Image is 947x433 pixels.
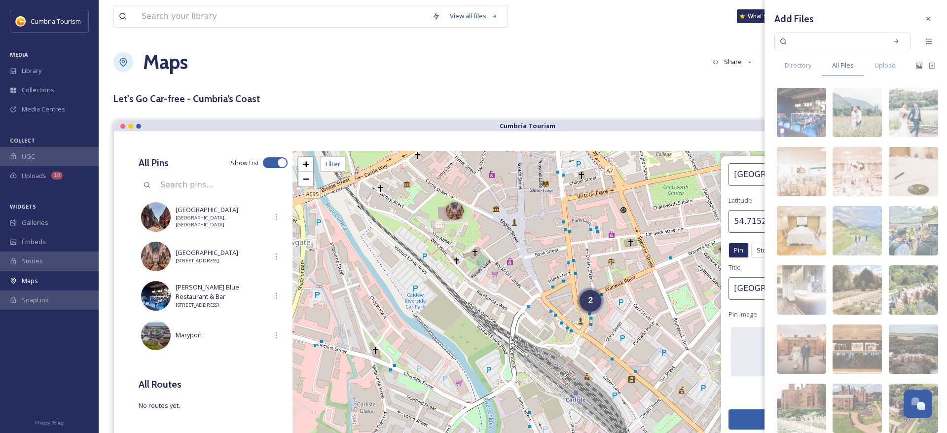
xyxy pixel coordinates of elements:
[176,330,267,340] span: Maryport
[176,205,267,215] span: [GEOGRAPHIC_DATA]
[137,5,427,27] input: Search your library
[10,203,36,210] span: WIDGETS
[889,265,938,315] img: d01f9286-fa3c-426d-9d47-10b46cd8f1b7.jpg
[734,246,743,255] span: Pin
[16,16,26,26] img: images.jpg
[320,156,346,172] div: Filter
[141,281,171,311] img: 3f3a6aac-771e-4294-abe1-3f0fc65b431c.jpg
[176,283,267,301] span: [PERSON_NAME] Blue Restaurant & Bar
[22,256,43,266] span: Stories
[35,416,64,428] a: Privacy Policy
[298,172,313,186] a: Zoom out
[728,210,809,233] input: 54.5365
[737,9,786,23] a: What's New
[708,52,758,72] button: Share
[51,172,63,180] div: 10
[298,157,313,172] a: Zoom in
[777,265,826,315] img: 829d0aa0-ef5f-4769-b1ec-5d1d7f8dee4c.jpg
[303,173,309,185] span: −
[113,92,260,106] h3: Let's Go Car-free - Cumbria’s Coast
[777,206,826,255] img: ec02f05b-de91-4b69-953e-5d3c1367f37a.jpg
[728,196,752,205] span: Latitude
[176,302,267,309] span: [STREET_ADDRESS]
[889,325,938,374] img: 7b263c90-7570-466e-957d-db6c9b0ee369.jpg
[763,52,827,72] button: Customise
[777,325,826,374] img: 352f652f-7334-4b1e-9c67-4b55e756fce8.jpg
[833,325,882,374] img: 49690d84-2ef0-4f36-a5fe-0f2338697bff.jpg
[22,66,41,75] span: Library
[139,377,182,392] h3: All Routes
[176,215,267,229] span: [GEOGRAPHIC_DATA], [GEOGRAPHIC_DATA]
[10,137,35,144] span: COLLECT
[500,121,555,130] strong: Cumbria Tourism
[833,147,882,196] img: 58b8bfd5-d3f5-4ee5-af17-3d0d6c3f284e.jpg
[889,384,938,433] img: 7af5409f-5e7b-4c78-9fb4-6e31796a4276.jpg
[176,257,267,264] span: [STREET_ADDRESS]
[31,17,81,26] span: Cumbria Tourism
[728,277,900,300] input: E.g. City Centre
[22,295,49,305] span: SnapLink
[728,263,741,272] span: Title
[10,51,28,58] span: MEDIA
[22,152,35,161] span: UGC
[176,248,267,257] span: [GEOGRAPHIC_DATA]
[141,242,171,271] img: Carlisle-couple-188-Edit.jpg
[833,265,882,315] img: 401769e5-6541-4744-a2ed-dbd841c3cb80.jpg
[833,206,882,255] img: cc5633d9-4f27-4cce-a20f-46449446a852.jpg
[728,163,872,186] input: Address Search
[445,6,503,26] a: View all files
[141,202,171,232] img: Carlisle-29.jpg
[143,47,188,77] a: Maps
[22,105,65,114] span: Media Centres
[757,246,770,255] span: Stop
[728,409,900,430] button: Add Pin
[777,147,826,196] img: 2d1949af-bf41-464e-8d6c-1ef90b40c834.jpg
[22,218,48,227] span: Galleries
[22,85,54,95] span: Collections
[777,384,826,433] img: d430c55c-4c44-4274-920a-b6b1ee6bacd9.jpg
[580,290,601,312] div: 2
[889,206,938,255] img: 466317ae-c25b-4f95-b7f9-b7ed1aa5d53e.jpg
[22,237,46,247] span: Embeds
[231,158,259,168] span: Show List
[303,158,309,170] span: +
[139,156,169,170] h3: All Pins
[22,171,46,180] span: Uploads
[728,310,757,319] span: Pin Image
[833,384,882,433] img: 37b3d8d7-e735-421a-bc7d-aef88968f673.jpg
[889,147,938,196] img: ee2a9dc9-4243-42ea-8506-5e3361cba3e2.jpg
[22,276,38,286] span: Maps
[139,401,180,410] span: No routes yet.
[904,390,932,418] button: Open Chat
[588,295,593,305] span: 2
[141,321,171,350] img: Maryport-coast-6998.jpg
[35,420,64,426] span: Privacy Policy
[155,174,288,196] input: Search pins...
